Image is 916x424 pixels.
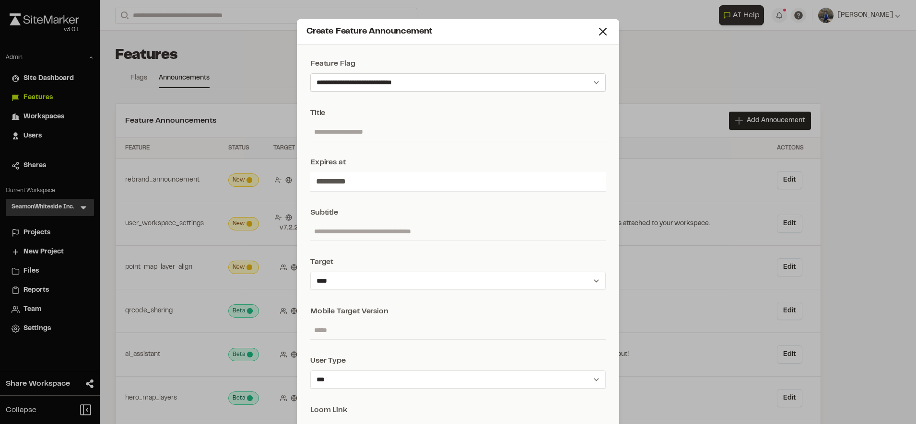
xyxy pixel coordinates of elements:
div: Mobile Target Version [310,306,606,317]
div: Expires at [310,157,606,168]
div: Subtitle [310,207,606,218]
div: Loom Link [310,404,606,416]
div: Title [310,107,606,119]
div: User Type [310,355,606,367]
div: Feature Flag [310,58,606,69]
div: Create Feature Announcement [306,25,596,38]
div: Target [310,256,606,268]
